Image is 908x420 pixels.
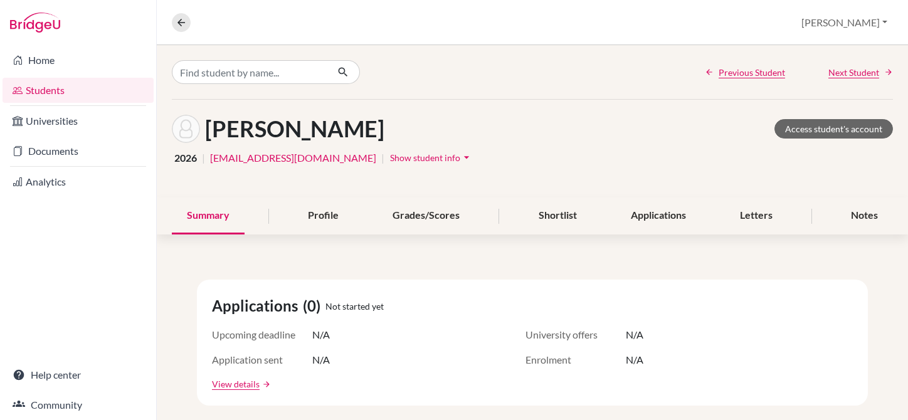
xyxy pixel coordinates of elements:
span: Next Student [828,66,879,79]
a: Students [3,78,154,103]
div: Letters [725,197,788,234]
h1: [PERSON_NAME] [205,115,384,142]
a: View details [212,377,260,391]
span: Upcoming deadline [212,327,312,342]
a: Help center [3,362,154,387]
span: Show student info [390,152,460,163]
a: Previous Student [705,66,785,79]
a: Access student's account [774,119,893,139]
span: N/A [312,327,330,342]
span: Previous Student [719,66,785,79]
a: Next Student [828,66,893,79]
span: University offers [525,327,626,342]
button: Show student infoarrow_drop_down [389,148,473,167]
div: Shortlist [524,197,592,234]
a: Documents [3,139,154,164]
input: Find student by name... [172,60,327,84]
span: Applications [212,295,303,317]
a: Home [3,48,154,73]
span: Application sent [212,352,312,367]
div: Notes [836,197,893,234]
div: Grades/Scores [377,197,475,234]
span: | [202,150,205,165]
div: Summary [172,197,245,234]
span: N/A [626,327,643,342]
span: Enrolment [525,352,626,367]
a: Universities [3,108,154,134]
button: [PERSON_NAME] [796,11,893,34]
a: [EMAIL_ADDRESS][DOMAIN_NAME] [210,150,376,165]
span: | [381,150,384,165]
img: Bridge-U [10,13,60,33]
div: Applications [616,197,701,234]
a: Analytics [3,169,154,194]
a: arrow_forward [260,380,271,389]
span: N/A [312,352,330,367]
span: N/A [626,352,643,367]
a: Community [3,392,154,417]
i: arrow_drop_down [460,151,473,164]
span: 2026 [174,150,197,165]
span: (0) [303,295,325,317]
div: Profile [293,197,354,234]
span: Not started yet [325,300,384,313]
img: Elina Jones's avatar [172,115,200,143]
